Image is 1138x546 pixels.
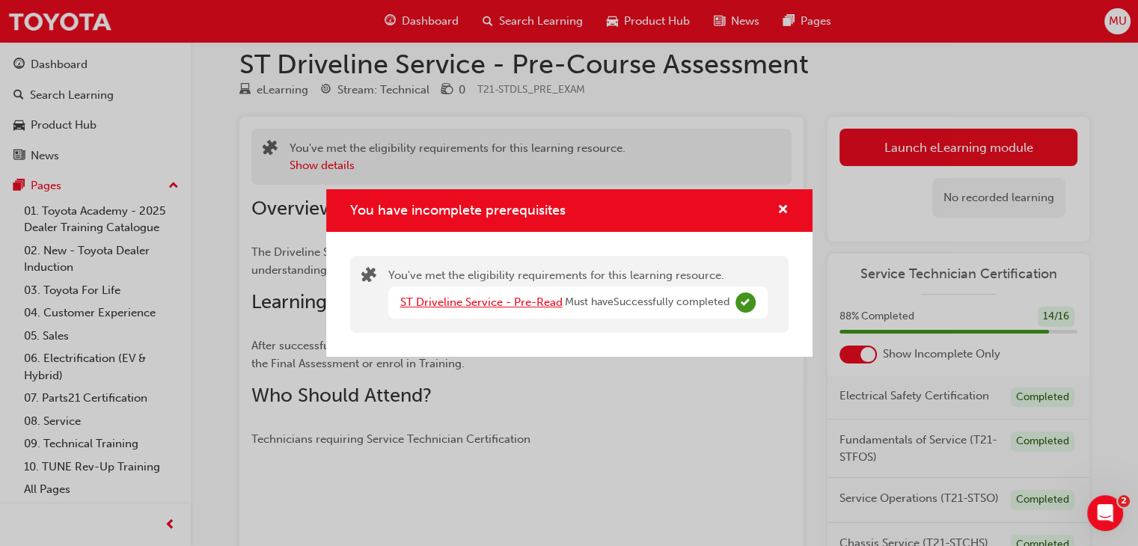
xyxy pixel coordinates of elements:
[1087,495,1123,531] iframe: Intercom live chat
[735,292,756,313] span: Complete
[388,267,768,322] div: You've met the eligibility requirements for this learning resource.
[777,201,789,220] button: cross-icon
[400,295,563,309] a: ST Driveline Service - Pre-Read
[1118,495,1130,507] span: 2
[777,204,789,218] span: cross-icon
[361,269,376,286] span: puzzle-icon
[350,202,566,218] span: You have incomplete prerequisites
[565,294,729,311] span: Must have Successfully completed
[326,189,813,357] div: You have incomplete prerequisites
